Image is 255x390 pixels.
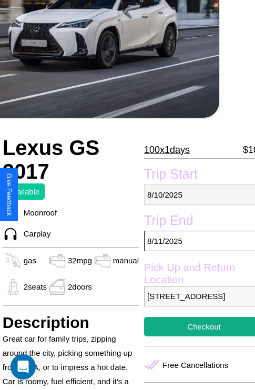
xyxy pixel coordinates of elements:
img: gas [3,279,24,295]
p: 32 mpg [68,253,92,268]
img: gas [47,279,68,295]
h2: Lexus GS 2017 [3,136,139,183]
p: Carplay [18,227,51,241]
h3: Description [3,314,139,332]
p: Available [8,184,40,199]
p: Moonroof [18,206,57,220]
p: manual [113,253,139,268]
img: gas [3,253,24,269]
p: 2 seats [24,280,47,294]
p: 2 doors [68,280,92,294]
p: gas [24,253,36,268]
img: gas [92,253,113,269]
div: Open Intercom Messenger [11,354,36,379]
img: gas [47,253,68,269]
div: Give Feedback [5,173,13,216]
p: Free Cancellations [162,358,228,372]
p: 100 x 1 days [144,141,190,158]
